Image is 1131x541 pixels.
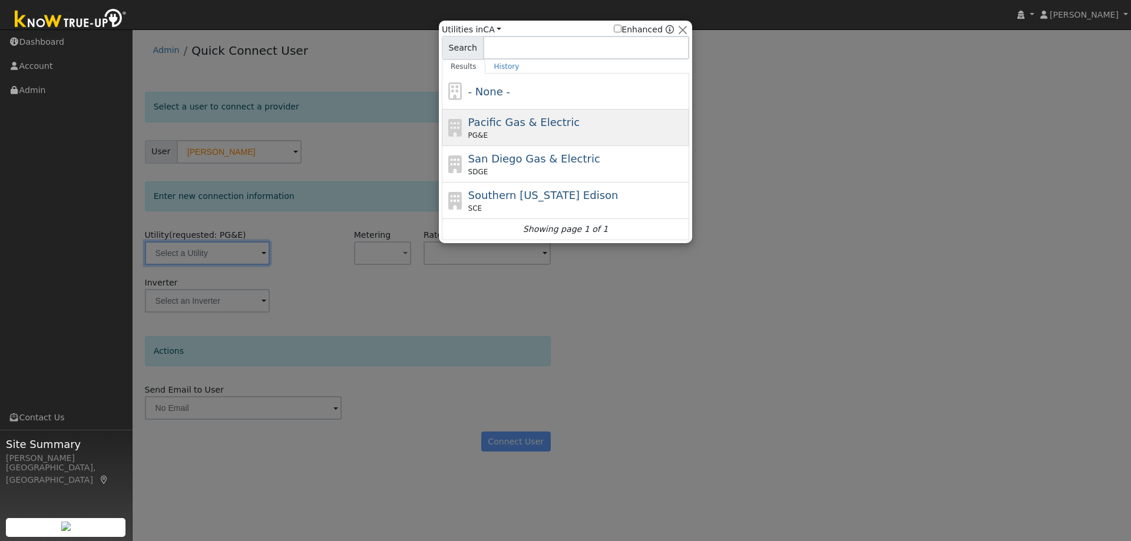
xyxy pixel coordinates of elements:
[468,152,600,165] span: San Diego Gas & Electric
[442,24,501,36] span: Utilities in
[614,24,674,36] span: Show enhanced providers
[614,25,621,32] input: Enhanced
[666,25,674,34] a: Enhanced Providers
[468,189,619,201] span: Southern [US_STATE] Edison
[468,85,510,98] span: - None -
[468,116,580,128] span: Pacific Gas & Electric
[468,167,488,177] span: SDGE
[61,522,71,531] img: retrieve
[9,6,133,33] img: Know True-Up
[6,452,126,464] div: [PERSON_NAME]
[6,462,126,486] div: [GEOGRAPHIC_DATA], [GEOGRAPHIC_DATA]
[442,59,485,74] a: Results
[468,130,488,141] span: PG&E
[442,36,484,59] span: Search
[614,24,663,36] label: Enhanced
[468,203,482,214] span: SCE
[6,436,126,452] span: Site Summary
[1050,10,1119,19] span: [PERSON_NAME]
[485,59,528,74] a: History
[483,25,501,34] a: CA
[523,223,608,235] i: Showing page 1 of 1
[99,475,110,484] a: Map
